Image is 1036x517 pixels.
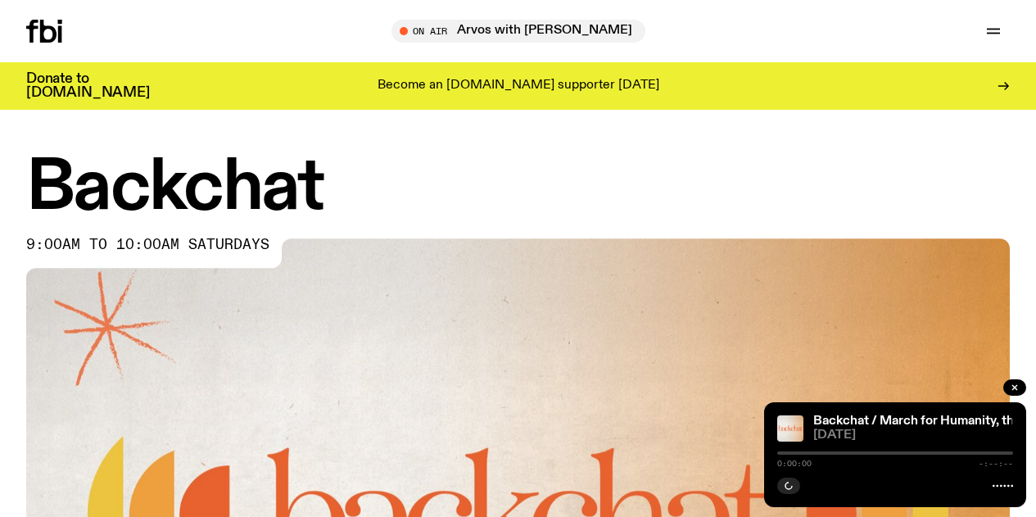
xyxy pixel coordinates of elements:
[26,72,150,100] h3: Donate to [DOMAIN_NAME]
[777,460,812,468] span: 0:00:00
[378,79,659,93] p: Become an [DOMAIN_NAME] supporter [DATE]
[26,238,269,252] span: 9:00am to 10:00am saturdays
[813,429,1013,442] span: [DATE]
[26,156,1010,222] h1: Backchat
[391,20,645,43] button: On AirArvos with [PERSON_NAME]
[979,460,1013,468] span: -:--:--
